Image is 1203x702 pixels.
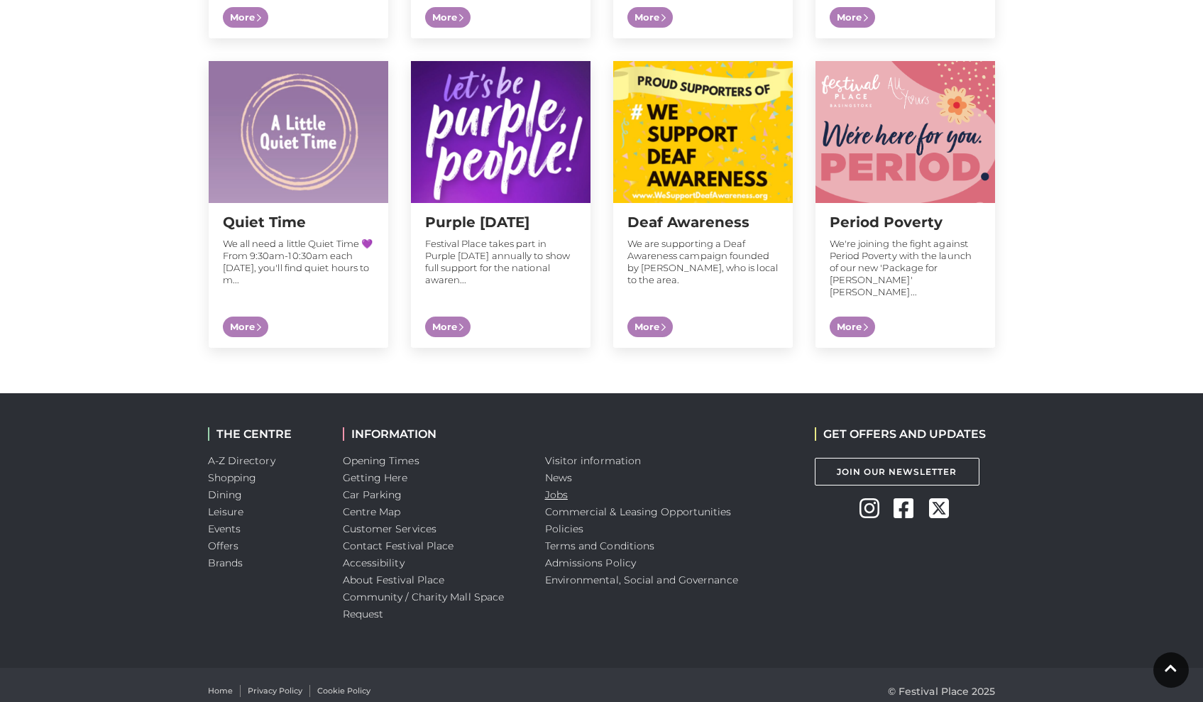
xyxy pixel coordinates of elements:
[343,505,401,518] a: Centre Map
[343,427,524,441] h2: INFORMATION
[627,317,673,338] span: More
[223,7,268,28] span: More
[223,214,374,231] h2: Quiet Time
[343,556,405,569] a: Accessibility
[411,61,590,203] img: Shop Kind at Festival Place
[830,7,875,28] span: More
[248,685,302,697] a: Privacy Policy
[209,61,388,348] a: Quiet Time We all need a little Quiet Time 💜 From 9:30am-10:30am each [DATE], you'll find quiet h...
[343,591,505,620] a: Community / Charity Mall Space Request
[815,458,979,486] a: Join Our Newsletter
[545,522,584,535] a: Policies
[208,685,233,697] a: Home
[208,488,243,501] a: Dining
[815,427,986,441] h2: GET OFFERS AND UPDATES
[343,539,454,552] a: Contact Festival Place
[425,238,576,286] p: Festival Place takes part in Purple [DATE] annually to show full support for the national awaren...
[425,317,471,338] span: More
[343,574,445,586] a: About Festival Place
[208,522,241,535] a: Events
[425,7,471,28] span: More
[545,505,732,518] a: Commercial & Leasing Opportunities
[627,7,673,28] span: More
[613,61,793,203] img: Shop Kind at Festival Place
[627,238,779,286] p: We are supporting a Deaf Awareness campaign founded by [PERSON_NAME], who is local to the area.
[209,61,388,203] img: Shop Kind at Festival Place
[208,505,244,518] a: Leisure
[830,214,981,231] h2: Period Poverty
[545,574,738,586] a: Environmental, Social and Governance
[411,61,590,348] a: Purple [DATE] Festival Place takes part in Purple [DATE] annually to show full support for the na...
[545,471,572,484] a: News
[343,454,419,467] a: Opening Times
[888,683,996,700] p: © Festival Place 2025
[208,556,243,569] a: Brands
[223,238,374,286] p: We all need a little Quiet Time 💜 From 9:30am-10:30am each [DATE], you'll find quiet hours to m...
[208,471,257,484] a: Shopping
[830,238,981,298] p: We're joining the fight against Period Poverty with the launch of our new 'Package for [PERSON_NA...
[627,214,779,231] h2: Deaf Awareness
[545,556,637,569] a: Admissions Policy
[223,317,268,338] span: More
[545,488,568,501] a: Jobs
[613,61,793,348] a: Deaf Awareness We are supporting a Deaf Awareness campaign founded by [PERSON_NAME], who is local...
[343,471,408,484] a: Getting Here
[317,685,370,697] a: Cookie Policy
[545,539,655,552] a: Terms and Conditions
[815,61,995,203] img: Shop Kind at Festival Place
[343,522,437,535] a: Customer Services
[830,317,875,338] span: More
[208,539,239,552] a: Offers
[208,427,322,441] h2: THE CENTRE
[208,454,275,467] a: A-Z Directory
[815,61,995,348] a: Period Poverty We're joining the fight against Period Poverty with the launch of our new 'Package...
[343,488,402,501] a: Car Parking
[425,214,576,231] h2: Purple [DATE]
[545,454,642,467] a: Visitor information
